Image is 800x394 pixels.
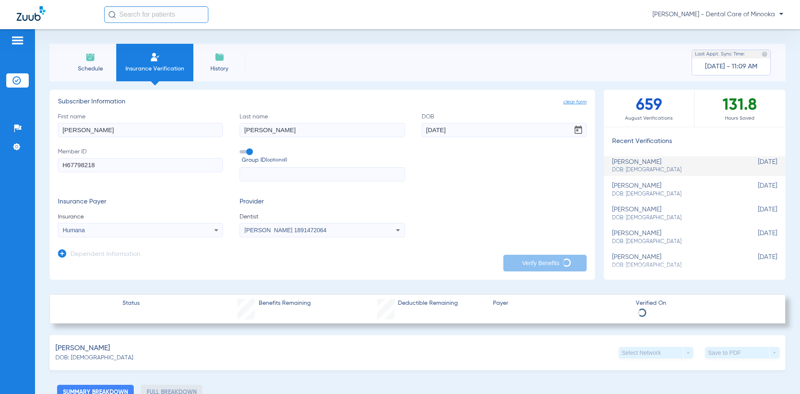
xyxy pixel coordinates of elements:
input: Member ID [58,158,223,172]
h3: Dependent Information [70,251,140,259]
div: [PERSON_NAME] [612,158,735,174]
span: [DATE] [735,230,777,245]
label: First name [58,113,223,137]
label: Last name [240,113,405,137]
label: Member ID [58,148,223,182]
span: clear form [563,98,587,106]
img: Zuub Logo [17,6,45,21]
span: [PERSON_NAME] [55,343,110,354]
small: (optional) [266,156,287,165]
h3: Subscriber Information [58,98,587,106]
img: History [215,52,225,62]
input: First name [58,123,223,137]
span: Insurance Verification [122,65,187,73]
span: Dentist [240,213,405,221]
h3: Recent Verifications [604,138,785,146]
img: last sync help info [762,51,767,57]
span: DOB: [DEMOGRAPHIC_DATA] [612,238,735,246]
img: Search Icon [108,11,116,18]
span: History [200,65,239,73]
span: DOB: [DEMOGRAPHIC_DATA] [612,166,735,174]
img: hamburger-icon [11,35,24,45]
div: [PERSON_NAME] [612,206,735,221]
h3: Insurance Payer [58,198,223,206]
span: Hours Saved [695,114,785,123]
span: [DATE] - 11:09 AM [705,63,757,71]
div: 131.8 [695,90,785,127]
span: Humana [63,227,85,233]
button: Verify Benefits [503,255,587,271]
span: [DATE] [735,253,777,269]
input: DOBOpen calendar [422,123,587,137]
span: DOB: [DEMOGRAPHIC_DATA] [612,262,735,269]
span: [DATE] [735,158,777,174]
img: Manual Insurance Verification [150,52,160,62]
span: Insurance [58,213,223,221]
label: DOB [422,113,587,137]
div: [PERSON_NAME] [612,253,735,269]
div: 659 [604,90,695,127]
span: DOB: [DEMOGRAPHIC_DATA] [612,191,735,198]
span: Status [122,299,140,308]
span: Deductible Remaining [398,299,458,308]
span: [DATE] [735,182,777,198]
h3: Provider [240,198,405,206]
span: Last Appt. Sync Time: [695,50,745,58]
span: Verified On [636,299,772,308]
span: [PERSON_NAME] - Dental Care of Minooka [652,10,783,19]
input: Search for patients [104,6,208,23]
img: Schedule [85,52,95,62]
input: Last name [240,123,405,137]
div: [PERSON_NAME] [612,230,735,245]
div: [PERSON_NAME] [612,182,735,198]
span: [PERSON_NAME] 1891472064 [245,227,327,233]
span: [DATE] [735,206,777,221]
span: DOB: [DEMOGRAPHIC_DATA] [55,354,133,362]
span: Group ID [242,156,405,165]
span: DOB: [DEMOGRAPHIC_DATA] [612,214,735,222]
span: Schedule [70,65,110,73]
span: August Verifications [604,114,694,123]
button: Open calendar [570,122,587,138]
span: Benefits Remaining [259,299,311,308]
span: Payer [493,299,629,308]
